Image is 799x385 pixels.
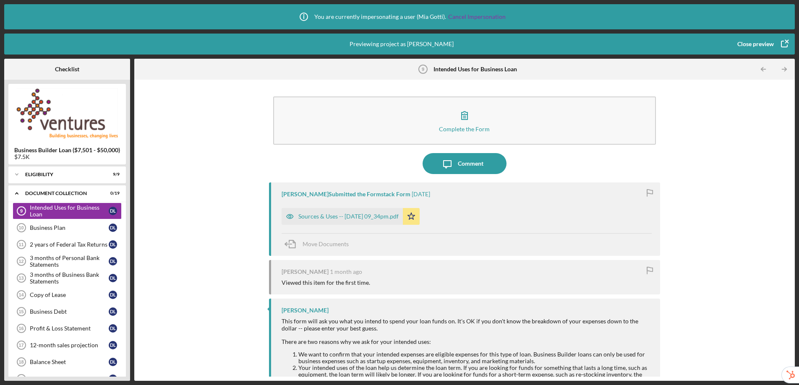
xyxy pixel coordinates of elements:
[458,153,483,174] div: Comment
[55,66,79,73] b: Checklist
[18,309,23,314] tspan: 15
[30,255,109,268] div: 3 months of Personal Bank Statements
[18,343,23,348] tspan: 17
[30,224,109,231] div: Business Plan
[729,36,795,52] button: Close preview
[282,191,410,198] div: [PERSON_NAME] Submitted the Formstack Form
[18,376,23,381] tspan: 19
[18,326,23,331] tspan: 16
[18,259,23,264] tspan: 12
[18,276,23,281] tspan: 13
[8,88,126,138] img: Product logo
[30,375,109,382] div: Business Assets
[421,67,424,72] tspan: 9
[433,66,517,73] b: Intended Uses for Business Loan
[109,224,117,232] div: D L
[282,234,357,255] button: Move Documents
[303,240,349,247] span: Move Documents
[412,191,430,198] time: 2025-08-01 01:34
[282,268,329,275] div: [PERSON_NAME]
[30,325,109,332] div: Profit & Loss Statement
[737,36,774,52] div: Close preview
[30,359,109,365] div: Balance Sheet
[109,291,117,299] div: D L
[282,279,370,286] div: Viewed this item for the first time.
[25,191,99,196] div: Document Collection
[293,6,506,27] div: You are currently impersonating a user ( Mia Gotti ).
[282,318,652,385] div: This form will ask you what you intend to spend your loan funds on. It's OK if you don't know the...
[109,324,117,333] div: D L
[30,342,109,349] div: 12-month sales projection
[18,359,23,364] tspan: 18
[330,268,362,275] time: 2025-07-24 16:24
[298,213,399,220] div: Sources & Uses -- [DATE] 09_34pm.pdf
[298,364,652,385] li: Your intended uses of the loan help us determine the loan term. If you are looking for funds for ...
[18,292,24,297] tspan: 14
[30,291,109,298] div: Copy of Lease
[14,153,120,160] div: $7.5K
[30,204,109,218] div: Intended Uses for Business Loan
[18,242,23,247] tspan: 11
[439,126,490,132] div: Complete the Form
[298,351,652,364] li: We want to confirm that your intended expenses are eligible expenses for this type of loan. Busin...
[20,208,23,213] tspan: 9
[282,307,329,314] div: [PERSON_NAME]
[282,208,420,225] button: Sources & Uses -- [DATE] 09_34pm.pdf
[423,153,507,174] button: Comment
[273,96,656,145] button: Complete the Form
[109,240,117,249] div: D L
[14,147,120,153] b: Business Builder Loan ($7,501 - $50,000)
[109,341,117,349] div: D L
[25,172,99,177] div: Eligibility
[104,191,120,196] div: 0 / 19
[109,307,117,316] div: D L
[109,257,117,265] div: D L
[30,241,109,248] div: 2 years of Federal Tax Returns
[104,172,120,177] div: 9 / 9
[109,207,117,215] div: D L
[109,274,117,282] div: D L
[18,225,23,230] tspan: 10
[109,358,117,366] div: D L
[350,34,454,55] div: Previewing project as [PERSON_NAME]
[30,308,109,315] div: Business Debt
[30,271,109,285] div: 3 months of Business Bank Statements
[448,13,506,20] a: Cancel Impersonation
[109,375,117,383] div: D L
